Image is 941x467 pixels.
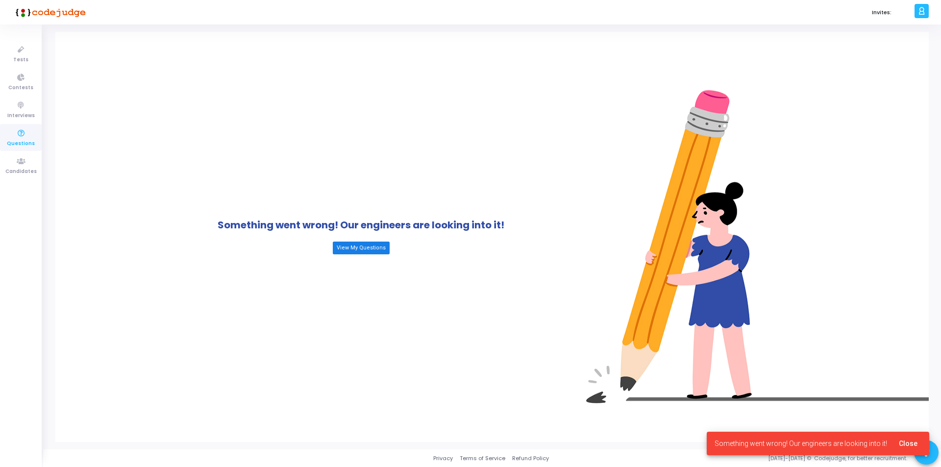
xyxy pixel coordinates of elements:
[13,56,28,64] span: Tests
[872,8,891,17] label: Invites:
[899,440,917,447] span: Close
[12,2,86,22] img: logo
[460,454,505,463] a: Terms of Service
[7,140,35,148] span: Questions
[433,454,453,463] a: Privacy
[218,219,504,231] h1: Something went wrong! Our engineers are looking into it!
[5,168,37,176] span: Candidates
[333,242,390,254] a: View My Questions
[891,435,925,452] button: Close
[8,84,33,92] span: Contests
[715,439,887,448] span: Something went wrong! Our engineers are looking into it!
[7,112,35,120] span: Interviews
[512,454,549,463] a: Refund Policy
